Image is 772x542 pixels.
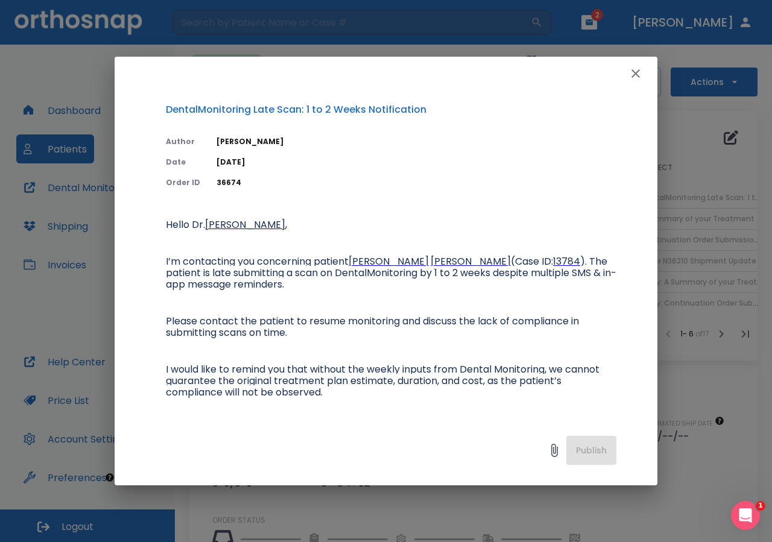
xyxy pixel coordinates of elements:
[166,254,616,291] span: ). The patient is late submitting a scan on DentalMonitoring by 1 to 2 weeks despite multiple SMS...
[205,220,285,230] a: [PERSON_NAME]
[553,257,580,267] a: 13784
[285,218,287,232] span: ,
[756,501,765,511] span: 1
[166,136,202,147] p: Author
[166,177,202,188] p: Order ID
[166,218,205,232] span: Hello Dr.
[166,254,349,268] span: I’m contacting you concerning patient
[166,157,202,168] p: Date
[166,102,616,117] p: DentalMonitoring Late Scan: 1 to 2 Weeks Notification
[349,257,429,267] a: [PERSON_NAME]
[166,362,602,399] span: I would like to remind you that without the weekly inputs from Dental Monitoring, we cannot guara...
[217,177,616,188] p: 36674
[431,257,511,267] a: [PERSON_NAME]
[553,254,580,268] span: 13784
[217,136,616,147] p: [PERSON_NAME]
[511,254,553,268] span: (Case ID:
[349,254,429,268] span: [PERSON_NAME]
[205,218,285,232] span: [PERSON_NAME]
[431,254,511,268] span: [PERSON_NAME]
[217,157,616,168] p: [DATE]
[731,501,760,530] iframe: Intercom live chat
[166,314,581,339] span: Please contact the patient to resume monitoring and discuss the lack of compliance in submitting ...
